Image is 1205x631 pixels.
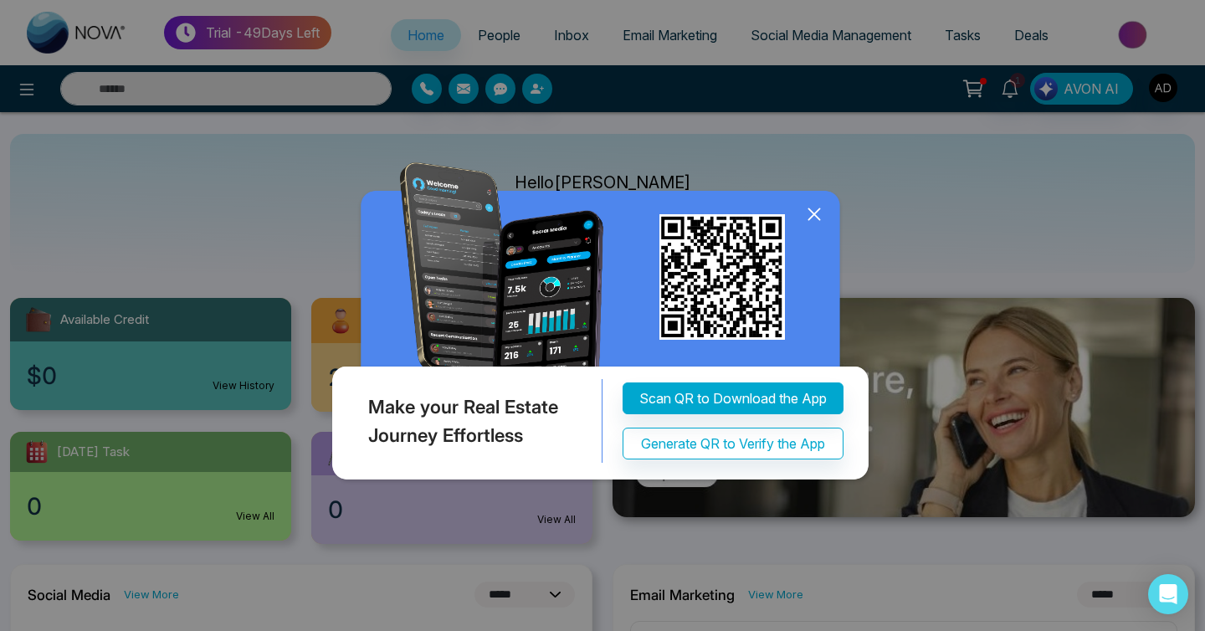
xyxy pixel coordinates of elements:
[1148,574,1188,614] div: Open Intercom Messenger
[328,162,877,488] img: QRModal
[623,383,843,415] button: Scan QR to Download the App
[328,380,602,464] div: Make your Real Estate Journey Effortless
[623,428,843,460] button: Generate QR to Verify the App
[659,214,785,340] img: qr_for_download_app.png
